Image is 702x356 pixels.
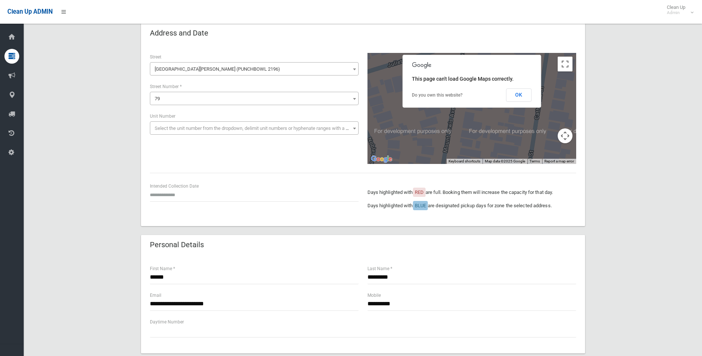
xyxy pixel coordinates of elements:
header: Personal Details [141,238,213,252]
span: This page can't load Google Maps correctly. [412,76,514,82]
a: Terms (opens in new tab) [530,159,540,163]
a: Do you own this website? [412,93,463,98]
span: Select the unit number from the dropdown, delimit unit numbers or hyphenate ranges with a comma [155,125,362,131]
header: Address and Date [141,26,217,40]
button: Toggle fullscreen view [558,57,572,71]
p: Days highlighted with are designated pickup days for zone the selected address. [367,201,576,210]
span: BLUE [415,203,426,208]
p: Days highlighted with are full. Booking them will increase the capacity for that day. [367,188,576,197]
span: 79 [152,94,357,104]
span: Map data ©2025 Google [485,159,525,163]
span: 79 [155,96,160,101]
span: Clean Up [663,4,693,16]
a: Report a map error [544,159,574,163]
img: Google [369,154,394,164]
button: Map camera controls [558,128,572,143]
a: Open this area in Google Maps (opens a new window) [369,154,394,164]
span: RED [415,189,424,195]
span: Clean Up ADMIN [7,8,53,15]
button: OK [506,88,531,102]
span: 79 [150,92,359,105]
small: Admin [667,10,685,16]
span: Mount Lewis Avenue (PUNCHBOWL 2196) [152,64,357,74]
span: Mount Lewis Avenue (PUNCHBOWL 2196) [150,62,359,75]
button: Keyboard shortcuts [449,159,480,164]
